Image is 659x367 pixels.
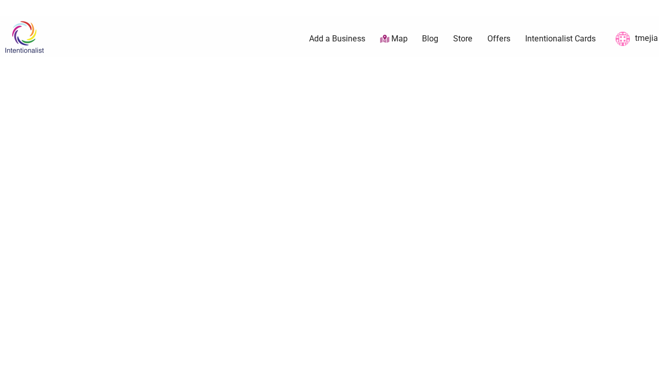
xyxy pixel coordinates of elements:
a: Store [453,33,473,44]
a: Blog [422,33,438,44]
a: tmejia [610,30,658,48]
a: Intentionalist Cards [525,33,596,44]
a: Offers [487,33,510,44]
a: Add a Business [309,33,365,44]
a: Map [380,33,408,45]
